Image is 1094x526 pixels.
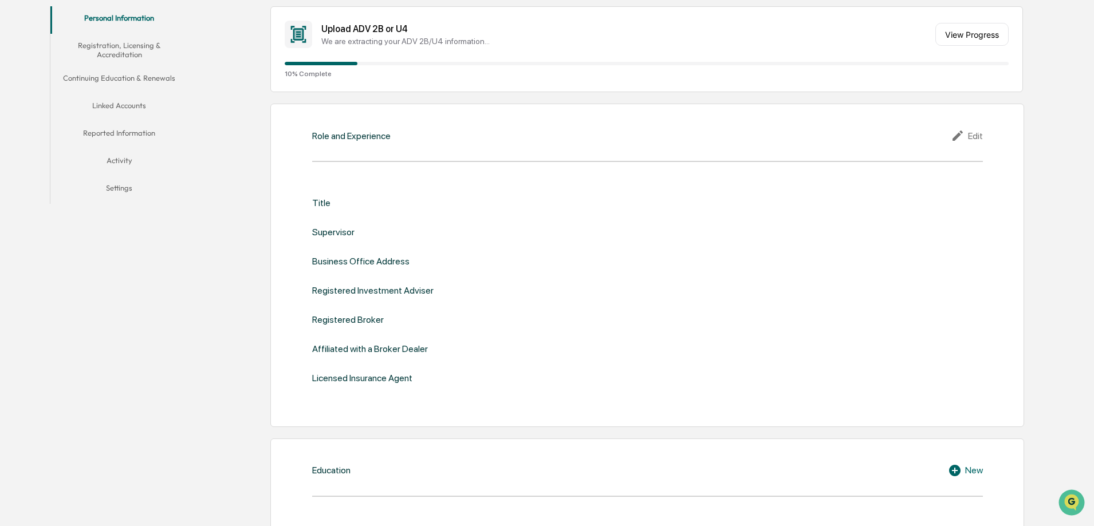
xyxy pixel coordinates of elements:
[11,88,32,108] img: 1746055101610-c473b297-6a78-478c-a979-82029cc54cd1
[948,464,983,477] div: New
[285,70,1009,78] span: 10 % Complete
[7,161,77,182] a: 🔎Data Lookup
[312,285,434,296] div: Registered Investment Adviser
[312,130,391,141] div: Role and Experience
[321,23,931,34] div: Upload ADV 2B or U4
[83,145,92,155] div: 🗄️
[114,194,139,203] span: Pylon
[39,88,188,99] div: Start new chat
[78,140,147,160] a: 🗄️Attestations
[312,314,384,325] div: Registered Broker
[321,37,931,46] div: We are extracting your ADV 2B/U4 information...
[50,6,188,34] button: Personal Information
[312,197,330,208] div: Title
[95,144,142,156] span: Attestations
[312,227,355,238] div: Supervisor
[312,256,410,267] div: Business Office Address
[312,465,351,476] div: Education
[935,23,1009,46] button: View Progress
[312,343,428,354] div: Affiliated with a Broker Dealer
[951,129,983,143] div: Edit
[23,144,74,156] span: Preclearance
[50,121,188,149] button: Reported Information
[50,34,188,66] button: Registration, Licensing & Accreditation
[7,140,78,160] a: 🖐️Preclearance
[50,6,188,204] div: secondary tabs example
[195,91,208,105] button: Start new chat
[50,66,188,94] button: Continuing Education & Renewals
[39,99,145,108] div: We're available if you need us!
[50,176,188,204] button: Settings
[11,167,21,176] div: 🔎
[81,193,139,203] a: Powered byPylon
[312,373,412,383] div: Licensed Insurance Agent
[11,145,21,155] div: 🖐️
[50,149,188,176] button: Activity
[11,24,208,42] p: How can we help?
[23,166,72,177] span: Data Lookup
[50,94,188,121] button: Linked Accounts
[1057,488,1088,519] iframe: Open customer support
